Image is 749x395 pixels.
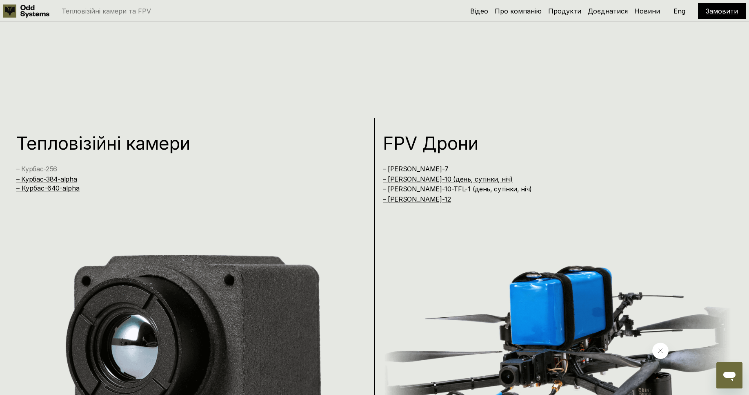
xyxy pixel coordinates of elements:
[548,7,581,15] a: Продукти
[634,7,660,15] a: Новини
[16,175,77,183] a: – Курбас-384-alpha
[16,184,80,192] a: – Курбас-640-alpha
[383,195,451,203] a: – [PERSON_NAME]-12
[495,7,542,15] a: Про компанію
[16,134,345,152] h1: Тепловізійні камери
[706,7,738,15] a: Замовити
[383,134,712,152] h1: FPV Дрони
[673,8,685,14] p: Eng
[16,165,57,173] a: – Курбас-256
[470,7,488,15] a: Відео
[383,185,532,193] a: – [PERSON_NAME]-10-TFL-1 (день, сутінки, ніч)
[716,362,742,388] iframe: Button to launch messaging window
[5,6,75,12] span: Вітаю! Маєте питання?
[383,165,449,173] a: – [PERSON_NAME]-7
[588,7,628,15] a: Доєднатися
[383,175,513,183] a: – [PERSON_NAME]-10 (день, сутінки, ніч)
[652,343,669,359] iframe: Close message
[62,8,151,14] p: Тепловізійні камери та FPV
